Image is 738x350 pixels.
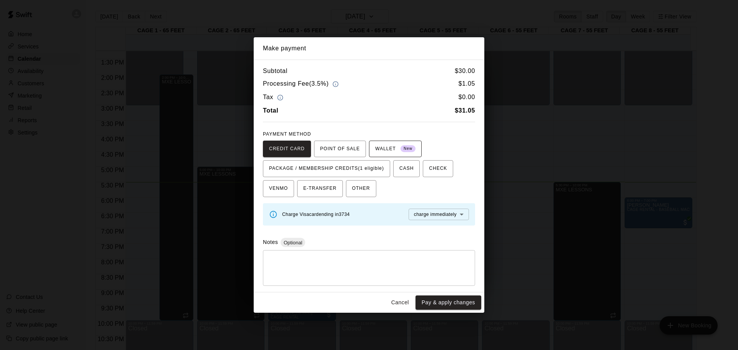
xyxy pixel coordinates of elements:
[388,295,412,310] button: Cancel
[320,143,360,155] span: POINT OF SALE
[346,180,376,197] button: OTHER
[263,66,288,76] h6: Subtotal
[399,163,414,175] span: CASH
[401,144,416,154] span: New
[263,160,390,177] button: PACKAGE / MEMBERSHIP CREDITS(1 eligible)
[269,143,305,155] span: CREDIT CARD
[303,182,337,195] span: E-TRANSFER
[263,239,278,245] label: Notes
[393,160,420,177] button: CASH
[263,79,341,89] h6: Processing Fee ( 3.5% )
[352,182,370,195] span: OTHER
[459,92,475,103] h6: $ 0.00
[459,79,475,89] h6: $ 1.05
[269,182,288,195] span: VENMO
[254,37,484,60] h2: Make payment
[269,163,384,175] span: PACKAGE / MEMBERSHIP CREDITS (1 eligible)
[281,240,305,245] span: Optional
[455,66,475,76] h6: $ 30.00
[297,180,343,197] button: E-TRANSFER
[282,212,350,217] span: Charge Visa card ending in 3734
[263,180,294,197] button: VENMO
[263,107,278,114] b: Total
[423,160,453,177] button: CHECK
[414,212,457,217] span: charge immediately
[263,131,311,137] span: PAYMENT METHOD
[416,295,481,310] button: Pay & apply changes
[429,163,447,175] span: CHECK
[455,107,475,114] b: $ 31.05
[375,143,416,155] span: WALLET
[369,141,422,158] button: WALLET New
[263,92,285,103] h6: Tax
[263,141,311,158] button: CREDIT CARD
[314,141,366,158] button: POINT OF SALE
